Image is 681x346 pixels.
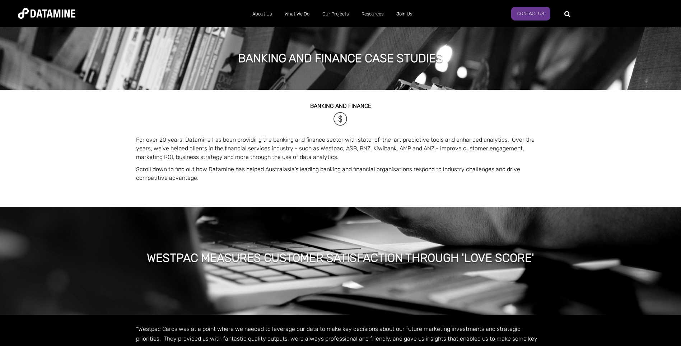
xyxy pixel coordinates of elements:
[511,7,550,21] a: Contact Us
[136,136,545,161] p: For over 20 years, Datamine has been providing the banking and finance sector with state-of-the-a...
[316,5,355,23] a: Our Projects
[278,5,316,23] a: What We Do
[332,111,349,127] img: Banking & Financial-1
[246,5,278,23] a: About Us
[18,8,75,19] img: Datamine
[147,250,534,266] h1: WESTPAC MEASURES CUSTOMER SATISFACTION THROUGH 'LOVE SCORE'
[136,103,545,109] h2: BANKING and FINANCE
[390,5,419,23] a: Join Us
[355,5,390,23] a: Resources
[136,165,545,182] p: Scroll down to find out how Datamine has helped Australasia’s leading banking and financial organ...
[238,50,443,66] h1: Banking and finance case studies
